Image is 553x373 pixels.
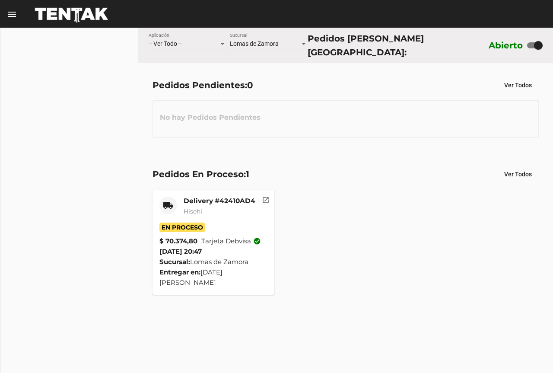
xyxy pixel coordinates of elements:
[153,105,267,131] h3: No hay Pedidos Pendientes
[504,82,532,89] span: Ver Todos
[230,40,279,47] span: Lomas de Zamora
[159,268,200,276] strong: Entregar en:
[504,171,532,178] span: Ver Todos
[159,236,197,246] strong: $ 70.374,80
[159,258,190,266] strong: Sucursal:
[253,237,261,245] mat-icon: check_circle
[489,38,523,52] label: Abierto
[163,200,173,210] mat-icon: local_shipping
[262,195,270,203] mat-icon: open_in_new
[159,223,205,232] span: En Proceso
[159,247,202,255] span: [DATE] 20:47
[246,169,249,179] span: 1
[159,267,268,288] div: [DATE][PERSON_NAME]
[153,78,253,92] div: Pedidos Pendientes:
[247,80,253,90] span: 0
[7,9,17,19] mat-icon: menu
[159,257,268,267] div: Lomas de Zamora
[184,207,202,215] span: Hisehi
[517,338,544,364] iframe: chat widget
[497,77,539,93] button: Ver Todos
[153,167,249,181] div: Pedidos En Proceso:
[308,32,485,59] div: Pedidos [PERSON_NAME][GEOGRAPHIC_DATA]:
[497,166,539,182] button: Ver Todos
[149,40,182,47] span: -- Ver Todo --
[201,236,261,246] span: Tarjeta debvisa
[184,197,255,205] mat-card-title: Delivery #42410AD4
